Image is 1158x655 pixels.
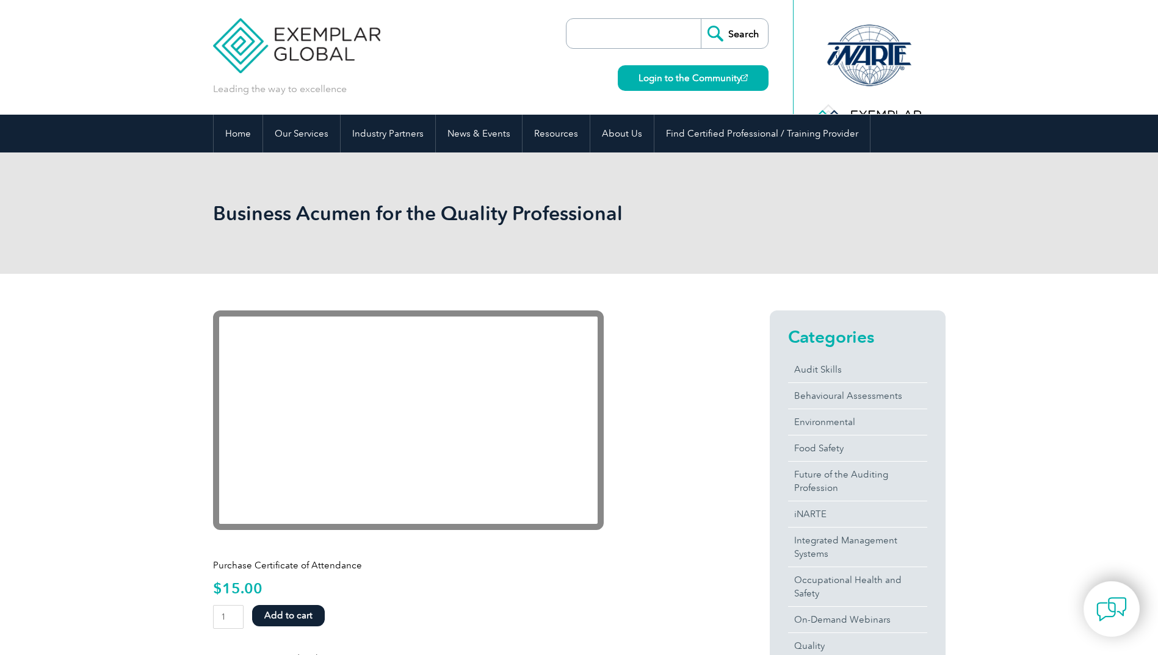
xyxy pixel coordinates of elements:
[436,115,522,152] a: News & Events
[788,501,927,527] a: iNARTE
[213,579,262,597] bdi: 15.00
[788,327,927,346] h2: Categories
[788,357,927,382] a: Audit Skills
[788,383,927,409] a: Behavioural Assessments
[214,115,262,152] a: Home
[213,310,604,530] iframe: YouTube video player
[788,462,927,501] a: Future of the Auditing Profession
[654,115,870,152] a: Find Certified Professional / Training Provider
[741,74,748,81] img: open_square.png
[788,607,927,632] a: On-Demand Webinars
[788,435,927,461] a: Food Safety
[701,19,768,48] input: Search
[788,528,927,567] a: Integrated Management Systems
[341,115,435,152] a: Industry Partners
[590,115,654,152] a: About Us
[213,82,347,96] p: Leading the way to excellence
[252,605,325,626] button: Add to cart
[263,115,340,152] a: Our Services
[1096,594,1127,625] img: contact-chat.png
[788,567,927,606] a: Occupational Health and Safety
[213,605,244,629] input: Product quantity
[618,65,769,91] a: Login to the Community
[523,115,590,152] a: Resources
[213,579,222,597] span: $
[788,409,927,435] a: Environmental
[213,201,682,225] h1: Business Acumen for the Quality Professional
[213,559,726,572] p: Purchase Certificate of Attendance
